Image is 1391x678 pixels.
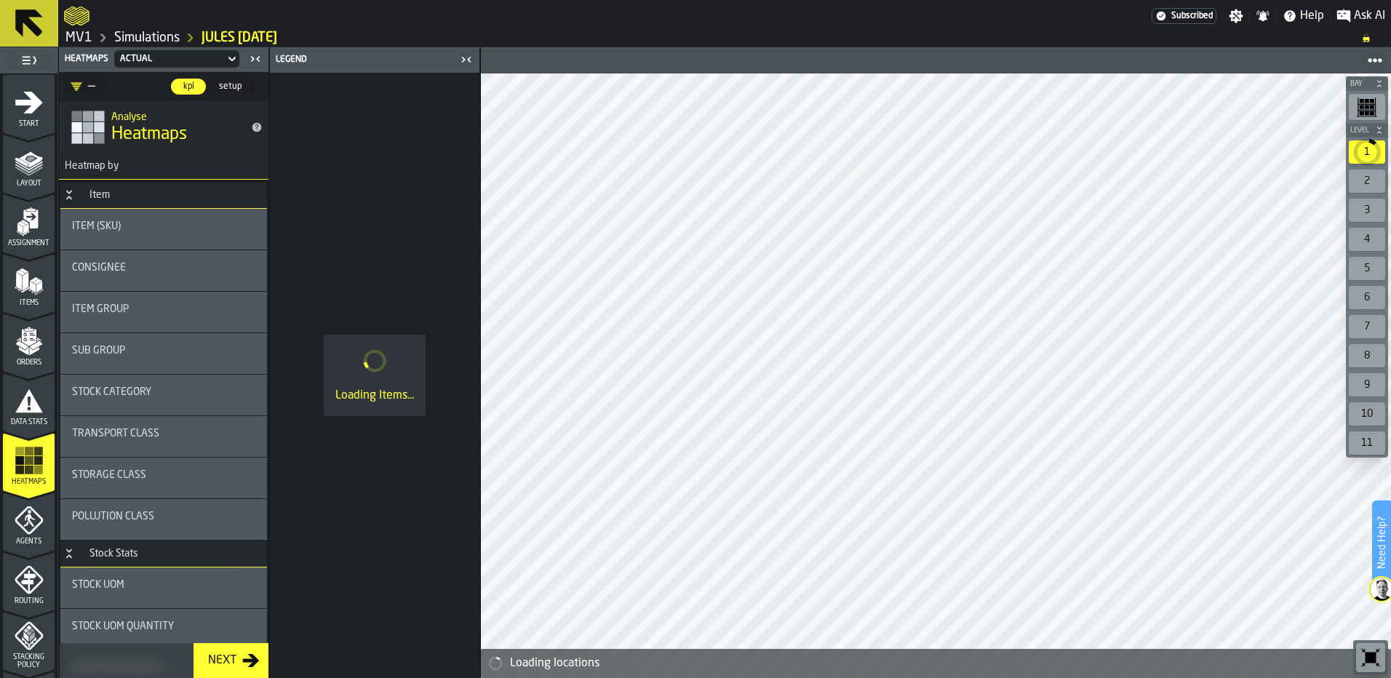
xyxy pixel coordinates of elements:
[1223,9,1249,23] label: button-toggle-Settings
[72,579,255,591] div: Title
[1349,140,1385,164] div: 1
[3,135,55,193] li: menu Layout
[72,303,255,315] div: Title
[60,416,267,457] div: stat-Transport Class
[111,50,242,68] div: DropdownMenuValue-00b597a1-8cdc-4210-b875-4ffbd33df8ed
[60,292,267,332] div: stat-Item Group
[59,101,268,153] div: title-Heatmaps
[72,621,255,632] div: Title
[207,78,254,95] label: button-switch-multi-setup
[213,80,247,93] span: setup
[1349,315,1385,338] div: 7
[1346,399,1388,428] div: button-toolbar-undefined
[3,239,55,247] span: Assignment
[3,653,55,669] span: Stacking Policy
[60,458,267,498] div: stat-Storage Class
[72,469,146,481] span: Storage Class
[72,345,255,356] div: Title
[1346,123,1388,137] button: button-
[1346,428,1388,458] div: button-toolbar-undefined
[72,220,255,232] div: Title
[72,428,255,439] div: Title
[1349,286,1385,309] div: 6
[72,469,255,481] div: Title
[177,80,200,93] span: kpi
[1349,257,1385,280] div: 5
[72,386,255,398] div: Title
[510,655,1385,672] div: Loading locations
[3,492,55,551] li: menu Agents
[202,652,242,669] div: Next
[1346,312,1388,341] div: button-toolbar-undefined
[456,51,477,68] label: button-toggle-Close me
[1171,11,1213,21] span: Subscribed
[1346,91,1388,123] div: button-toolbar-undefined
[1300,7,1324,25] span: Help
[1349,228,1385,251] div: 4
[1359,646,1382,669] svg: Reset zoom and position
[1331,7,1391,25] label: button-toggle-Ask AI
[72,511,255,522] div: Title
[3,418,55,426] span: Data Stats
[1346,370,1388,399] div: button-toolbar-undefined
[335,387,414,404] div: Loading Items...
[120,54,219,64] div: DropdownMenuValue-00b597a1-8cdc-4210-b875-4ffbd33df8ed
[1354,7,1385,25] span: Ask AI
[3,180,55,188] span: Layout
[3,612,55,670] li: menu Stacking Policy
[3,75,55,133] li: menu Start
[1346,225,1388,254] div: button-toolbar-undefined
[245,50,266,68] label: button-toggle-Close me
[3,373,55,431] li: menu Data Stats
[1346,283,1388,312] div: button-toolbar-undefined
[1346,254,1388,283] div: button-toolbar-undefined
[65,30,92,46] a: link-to-/wh/i/3ccf57d1-1e0c-4a81-a3bb-c2011c5f0d50
[59,160,119,172] span: Heatmap by
[3,314,55,372] li: menu Orders
[3,50,55,71] label: button-toggle-Toggle Full Menu
[72,579,124,591] span: Stock UOM
[65,78,107,95] div: DropdownMenuValue-
[72,262,255,274] div: Title
[3,597,55,605] span: Routing
[484,646,566,675] a: logo-header
[481,649,1391,678] div: alert-Loading locations
[72,511,154,522] span: Pollution Class
[72,345,125,356] span: Sub Group
[72,262,126,274] span: Consignee
[1349,169,1385,193] div: 2
[1346,167,1388,196] div: button-toolbar-undefined
[3,359,55,367] span: Orders
[64,3,89,29] a: logo-header
[1277,7,1330,25] label: button-toggle-Help
[202,30,277,46] a: link-to-/wh/i/3ccf57d1-1e0c-4a81-a3bb-c2011c5f0d50/simulations/95a7a1a9-cb8e-4a40-a045-569dd38c0b6d
[1374,502,1390,583] label: Need Help?
[1152,8,1216,24] div: Menu Subscription
[71,78,95,95] div: DropdownMenuValue-
[81,189,119,201] div: Item
[60,567,267,608] div: stat-Stock UOM
[3,120,55,128] span: Start
[60,548,78,559] button: Button-Stock Stats-open
[3,433,55,491] li: menu Heatmaps
[3,254,55,312] li: menu Items
[270,47,479,73] header: Legend
[65,54,108,64] span: Heatmaps
[1349,431,1385,455] div: 11
[64,29,1385,47] nav: Breadcrumb
[1346,196,1388,225] div: button-toolbar-undefined
[60,250,267,291] div: stat-Consignee
[194,643,268,678] button: button-Next
[60,183,267,209] h3: title-section-Item
[60,541,267,567] h3: title-section-Stock Stats
[207,79,253,95] div: thumb
[60,209,267,250] div: stat-Item (SKU)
